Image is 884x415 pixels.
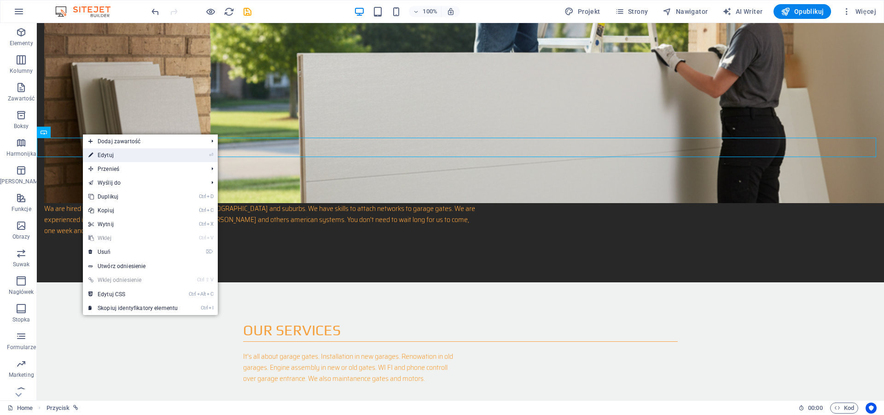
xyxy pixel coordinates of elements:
[209,305,213,311] i: I
[47,403,70,414] span: Kliknij, aby zaznaczyć. Kliknij dwukrotnie, aby edytować
[197,277,204,283] i: Ctrl
[866,403,877,414] button: Usercentrics
[722,7,762,16] span: AI Writer
[7,403,33,414] a: Kliknij, aby anulować zaznaczenie. Kliknij dwukrotnie, aby otworzyć Strony
[206,249,213,255] i: ⌦
[9,288,34,296] p: Nagłówek
[12,316,30,323] p: Stopka
[83,176,204,190] a: Wyślij do
[83,231,183,245] a: CtrlVWklej
[199,193,206,199] i: Ctrl
[199,235,206,241] i: Ctrl
[53,6,122,17] img: Editor Logo
[210,277,213,283] i: V
[14,123,29,130] p: Boksy
[223,6,234,17] button: reload
[83,148,183,162] a: ⏎Edytuj
[13,261,30,268] p: Suwak
[205,6,216,17] button: Kliknij tutaj, aby wyjść z trybu podglądu i kontynuować edycję
[83,245,183,259] a: ⌦Usuń
[197,291,206,297] i: Alt
[207,291,213,297] i: C
[564,7,600,16] span: Projekt
[150,6,161,17] button: undo
[12,205,31,213] p: Funkcje
[663,7,708,16] span: Nawigator
[242,6,253,17] i: Zapisz (Ctrl+S)
[10,67,33,75] p: Kolumny
[207,221,213,227] i: X
[83,301,183,315] a: CtrlISkopiuj identyfikatory elementu
[838,4,880,19] button: Więcej
[834,403,854,414] span: Kod
[47,403,79,414] nav: breadcrumb
[561,4,604,19] button: Projekt
[150,6,161,17] i: Cofnij: Zmień obraz (Ctrl+Z)
[719,4,766,19] button: AI Writer
[73,405,78,410] i: Ten element jest powiązany
[83,217,183,231] a: CtrlXWytnij
[83,259,218,273] a: Utwórz odniesienie
[798,403,823,414] h6: Czas sesji
[199,221,206,227] i: Ctrl
[615,7,648,16] span: Strony
[83,134,204,148] span: Dodaj zawartość
[659,4,711,19] button: Nawigator
[830,403,858,414] button: Kod
[189,291,196,297] i: Ctrl
[773,4,831,19] button: Opublikuj
[207,207,213,213] i: C
[242,6,253,17] button: save
[423,6,437,17] h6: 100%
[201,305,208,311] i: Ctrl
[409,6,442,17] button: 100%
[10,40,33,47] p: Elementy
[224,6,234,17] i: Przeładuj stronę
[83,204,183,217] a: CtrlCKopiuj
[83,287,183,301] a: CtrlAltCEdytuj CSS
[447,7,455,16] i: Po zmianie rozmiaru automatycznie dostosowuje poziom powiększenia do wybranego urządzenia.
[808,403,822,414] span: 00 00
[611,4,652,19] button: Strony
[83,273,183,287] a: Ctrl⇧VWklej odniesienie
[8,95,35,102] p: Zawartość
[209,152,213,158] i: ⏎
[7,344,36,351] p: Formularze
[6,150,36,158] p: Harmonijka
[83,190,183,204] a: CtrlDDuplikuj
[814,404,816,411] span: :
[12,233,30,240] p: Obrazy
[842,7,876,16] span: Więcej
[781,7,824,16] span: Opublikuj
[199,207,206,213] i: Ctrl
[83,162,204,176] span: Przenieś
[207,235,213,241] i: V
[9,371,34,379] p: Marketing
[207,193,213,199] i: D
[205,277,209,283] i: ⇧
